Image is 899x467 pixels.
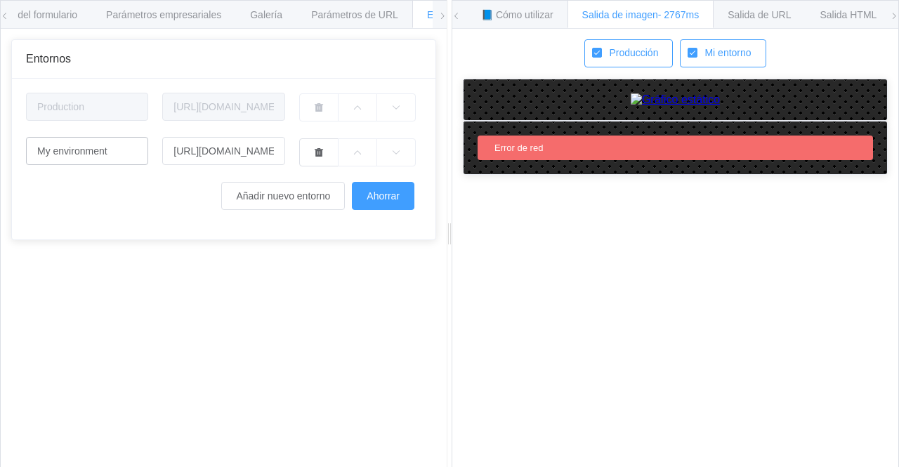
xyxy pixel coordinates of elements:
[481,9,553,20] font: 📘 Cómo utilizar
[367,190,400,202] font: Ahorrar
[236,190,330,202] font: Añadir nuevo entorno
[26,53,71,65] font: Entornos
[631,93,720,106] img: Gráfico estático
[106,9,221,20] font: Parámetros empresariales
[820,9,877,20] font: Salida HTML
[311,9,398,20] font: Parámetros de URL
[658,9,699,20] font: - 2767ms
[478,93,873,106] a: Gráfico estático
[352,182,414,210] button: Ahorrar
[704,47,751,58] font: Mi entorno
[221,182,345,210] button: Añadir nuevo entorno
[494,143,543,153] font: Error de red
[582,9,658,20] font: Salida de imagen
[427,9,466,20] font: Entornos
[250,9,282,20] font: Galería
[609,47,658,58] font: Producción
[728,9,791,20] font: Salida de URL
